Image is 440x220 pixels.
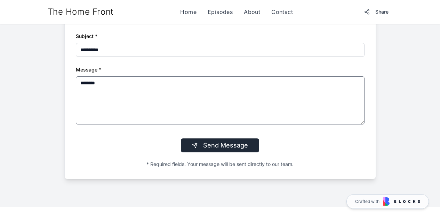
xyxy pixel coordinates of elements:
[181,138,259,152] button: Send Message
[355,199,379,204] span: Crafted with
[76,161,365,168] p: * Required fields. Your message will be sent directly to our team.
[180,8,197,16] a: Home
[48,6,113,17] a: The Home Front
[76,33,97,39] label: Subject *
[271,8,293,16] a: Contact
[375,8,389,15] span: Share
[208,8,233,16] a: Episodes
[244,8,260,16] a: About
[346,194,429,209] a: Crafted with
[76,67,101,73] label: Message *
[383,197,420,206] img: Blocks
[360,6,393,18] button: Share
